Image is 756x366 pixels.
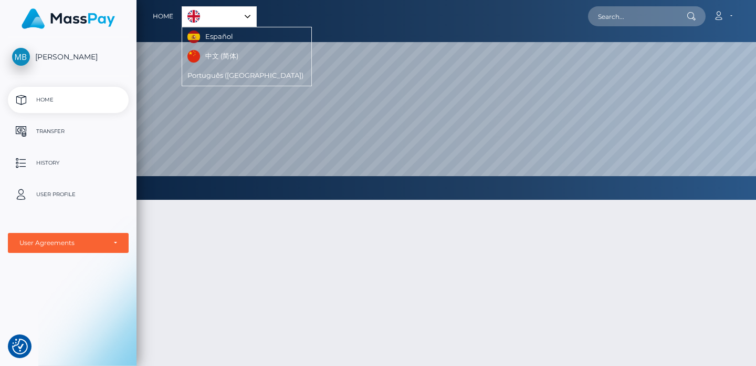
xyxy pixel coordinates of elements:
button: Consent Preferences [12,339,28,354]
p: History [12,155,124,171]
aside: Language selected: English [182,6,257,27]
a: Español [182,27,241,47]
img: Revisit consent button [12,339,28,354]
span: [PERSON_NAME] [8,52,129,62]
p: Transfer [12,124,124,139]
button: User Agreements [8,233,129,253]
a: English [182,7,256,26]
input: Search... [588,6,687,26]
p: User Profile [12,187,124,202]
a: Português ([GEOGRAPHIC_DATA]) [182,66,311,86]
div: Language [182,6,257,27]
ul: Language list [182,27,312,86]
div: User Agreements [19,239,106,247]
a: Home [8,87,129,113]
a: Transfer [8,118,129,145]
p: Home [12,92,124,108]
a: Home [153,5,173,27]
img: MassPay [22,8,115,29]
a: 中文 (简体) [182,47,246,66]
a: User Profile [8,181,129,208]
a: History [8,150,129,176]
